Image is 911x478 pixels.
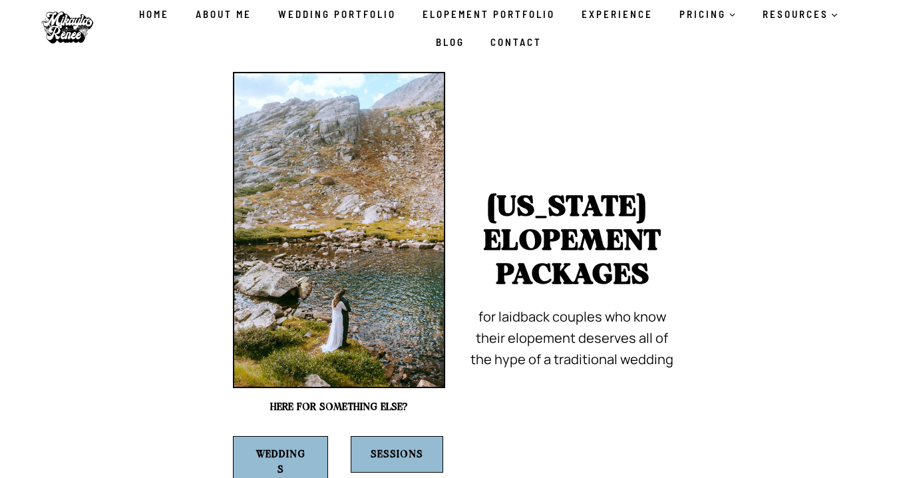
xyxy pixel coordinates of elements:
a: Sessions [351,436,443,473]
p: fOR LAIDBACK COUPLES WHO know THEIR ELOPEMENT DESERVES ALL OF THE HYPE OF A TRADITIONAL WEDDING [466,306,678,370]
strong: Weddings [256,449,305,475]
img: Mikayla Renee Photo [34,5,100,51]
a: Contact [478,28,556,56]
strong: Sessions [371,449,423,459]
a: Blog [423,28,478,56]
strong: Here for something else? [270,402,407,412]
strong: [US_STATE] ELOPEMENT PACKAGES [483,193,661,290]
span: RESOURCES [763,6,838,22]
span: PRICING [679,6,736,22]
